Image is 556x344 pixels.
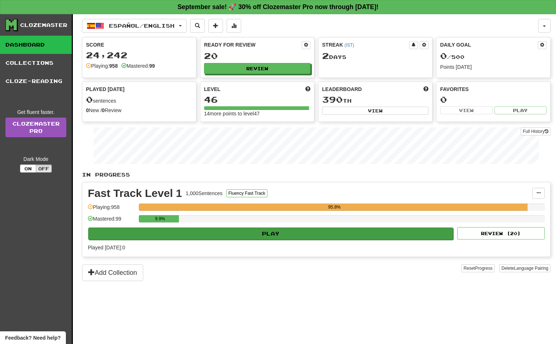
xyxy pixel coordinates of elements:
[344,43,354,48] a: (IST)
[440,41,538,49] div: Daily Goal
[322,41,409,48] div: Streak
[141,215,179,222] div: 9.9%
[86,94,93,104] span: 0
[227,19,241,33] button: More stats
[88,245,125,250] span: Played [DATE]: 0
[322,107,428,115] button: View
[322,94,343,104] span: 390
[86,95,192,104] div: sentences
[457,227,545,240] button: Review (20)
[423,86,428,93] span: This week in points, UTC
[88,215,135,227] div: Mastered: 99
[82,19,187,33] button: Español/English
[440,63,547,71] div: Points [DATE]
[475,266,493,271] span: Progress
[88,203,135,216] div: Playing: 958
[226,189,267,197] button: Fluency Fast Track
[440,95,547,104] div: 0
[86,41,192,48] div: Score
[322,95,428,104] div: th
[521,127,551,135] button: Full History
[86,107,192,114] div: New / Review
[204,41,302,48] div: Ready for Review
[204,95,310,104] div: 46
[82,171,551,178] p: In Progress
[322,51,329,61] span: 2
[5,155,66,163] div: Dark Mode
[109,63,118,69] strong: 958
[109,23,175,29] span: Español / English
[461,264,494,272] button: ResetProgress
[322,86,362,93] span: Leaderboard
[20,21,67,29] div: Clozemaster
[177,3,379,11] strong: September sale! 🚀 30% off Clozemaster Pro now through [DATE]!
[204,63,310,74] button: Review
[86,107,89,113] strong: 0
[20,165,36,173] button: On
[88,228,453,240] button: Play
[149,63,155,69] strong: 99
[440,86,547,93] div: Favorites
[82,264,143,281] button: Add Collection
[322,51,428,61] div: Day s
[440,51,447,61] span: 0
[5,334,60,341] span: Open feedback widget
[440,54,465,60] span: / 500
[204,51,310,60] div: 20
[36,165,52,173] button: Off
[208,19,223,33] button: Add sentence to collection
[190,19,205,33] button: Search sentences
[141,203,528,211] div: 95.8%
[440,106,493,114] button: View
[499,264,551,272] button: DeleteLanguage Pairing
[88,188,182,199] div: Fast Track Level 1
[186,190,223,197] div: 1,000 Sentences
[204,110,310,117] div: 14 more points to level 47
[86,86,125,93] span: Played [DATE]
[121,62,155,70] div: Mastered:
[86,62,118,70] div: Playing:
[204,86,220,93] span: Level
[514,266,548,271] span: Language Pairing
[305,86,310,93] span: Score more points to level up
[5,108,66,116] div: Get fluent faster.
[5,118,66,137] a: ClozemasterPro
[494,106,547,114] button: Play
[86,51,192,60] div: 24,242
[102,107,105,113] strong: 0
